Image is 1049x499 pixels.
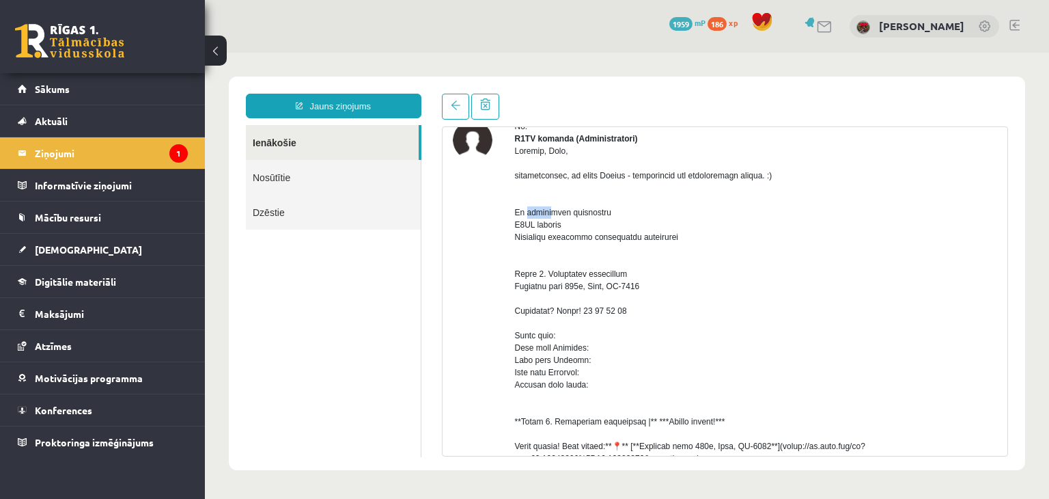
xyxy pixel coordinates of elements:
[248,68,288,107] img: R1TV komanda
[18,298,188,329] a: Maksājumi
[35,436,154,448] span: Proktoringa izmēģinājums
[708,17,727,31] span: 186
[41,72,214,107] a: Ienākošie
[18,266,188,297] a: Digitālie materiāli
[708,17,744,28] a: 186 xp
[41,107,216,142] a: Nosūtītie
[35,275,116,288] span: Digitālie materiāli
[18,394,188,426] a: Konferences
[310,81,433,91] strong: R1TV komanda (Administratori)
[15,24,124,58] a: Rīgas 1. Tālmācības vidusskola
[35,340,72,352] span: Atzīmes
[35,404,92,416] span: Konferences
[35,83,70,95] span: Sākums
[18,362,188,394] a: Motivācijas programma
[18,105,188,137] a: Aktuāli
[41,142,216,177] a: Dzēstie
[35,115,68,127] span: Aktuāli
[669,17,705,28] a: 1959 mP
[18,330,188,362] a: Atzīmes
[18,427,188,458] a: Proktoringa izmēģinājums
[729,17,738,28] span: xp
[35,211,101,224] span: Mācību resursi
[856,21,870,34] img: Tīna Šneidere
[879,19,964,33] a: [PERSON_NAME]
[695,17,705,28] span: mP
[18,234,188,265] a: [DEMOGRAPHIC_DATA]
[35,137,188,169] legend: Ziņojumi
[35,243,142,256] span: [DEMOGRAPHIC_DATA]
[669,17,693,31] span: 1959
[18,137,188,169] a: Ziņojumi1
[35,372,143,384] span: Motivācijas programma
[169,144,188,163] i: 1
[41,41,216,66] a: Jauns ziņojums
[18,73,188,105] a: Sākums
[18,202,188,233] a: Mācību resursi
[18,170,188,201] a: Informatīvie ziņojumi
[35,170,188,201] legend: Informatīvie ziņojumi
[35,298,188,329] legend: Maksājumi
